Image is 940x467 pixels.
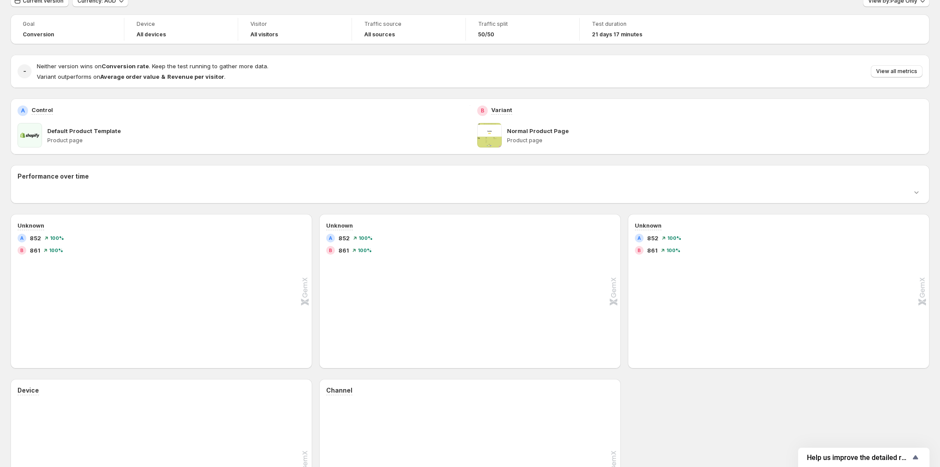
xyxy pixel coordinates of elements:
[326,386,352,395] h3: Channel
[478,21,567,28] span: Traffic split
[47,126,121,135] p: Default Product Template
[491,105,512,114] p: Variant
[23,31,54,38] span: Conversion
[250,21,339,28] span: Visitor
[592,21,681,28] span: Test duration
[326,221,353,230] h3: Unknown
[871,65,922,77] button: View all metrics
[637,235,641,241] h2: A
[250,31,278,38] h4: All visitors
[32,105,53,114] p: Control
[359,235,373,241] span: 100 %
[23,67,26,76] h2: -
[338,246,349,255] span: 861
[364,20,453,39] a: Traffic sourceAll sources
[329,235,332,241] h2: A
[102,63,149,70] strong: Conversion rate
[18,221,44,230] h3: Unknown
[478,20,567,39] a: Traffic split50/50
[30,246,40,255] span: 861
[49,248,63,253] span: 100 %
[338,234,350,242] span: 852
[478,31,494,38] span: 50/50
[647,246,658,255] span: 861
[21,107,25,114] h2: A
[329,248,332,253] h2: B
[637,248,641,253] h2: B
[18,386,39,395] h3: Device
[364,31,395,38] h4: All sources
[477,123,502,147] img: Normal Product Page
[20,235,24,241] h2: A
[161,73,165,80] strong: &
[667,235,681,241] span: 100 %
[23,20,112,39] a: GoalConversion
[100,73,159,80] strong: Average order value
[18,172,922,181] h2: Performance over time
[876,68,917,75] span: View all metrics
[592,31,642,38] span: 21 days 17 minutes
[37,63,268,70] span: Neither version wins on . Keep the test running to gather more data.
[635,221,662,230] h3: Unknown
[137,31,166,38] h4: All devices
[250,20,339,39] a: VisitorAll visitors
[807,452,921,463] button: Show survey - Help us improve the detailed report for A/B campaigns
[30,234,41,242] span: 852
[37,73,225,80] span: Variant outperforms on .
[23,21,112,28] span: Goal
[20,248,24,253] h2: B
[592,20,681,39] a: Test duration21 days 17 minutes
[647,234,658,242] span: 852
[47,137,463,144] p: Product page
[507,126,569,135] p: Normal Product Page
[50,235,64,241] span: 100 %
[137,20,225,39] a: DeviceAll devices
[481,107,484,114] h2: B
[18,123,42,147] img: Default Product Template
[364,21,453,28] span: Traffic source
[666,248,680,253] span: 100 %
[507,137,922,144] p: Product page
[910,186,922,198] button: Expand chart
[137,21,225,28] span: Device
[807,453,910,462] span: Help us improve the detailed report for A/B campaigns
[167,73,224,80] strong: Revenue per visitor
[358,248,372,253] span: 100 %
